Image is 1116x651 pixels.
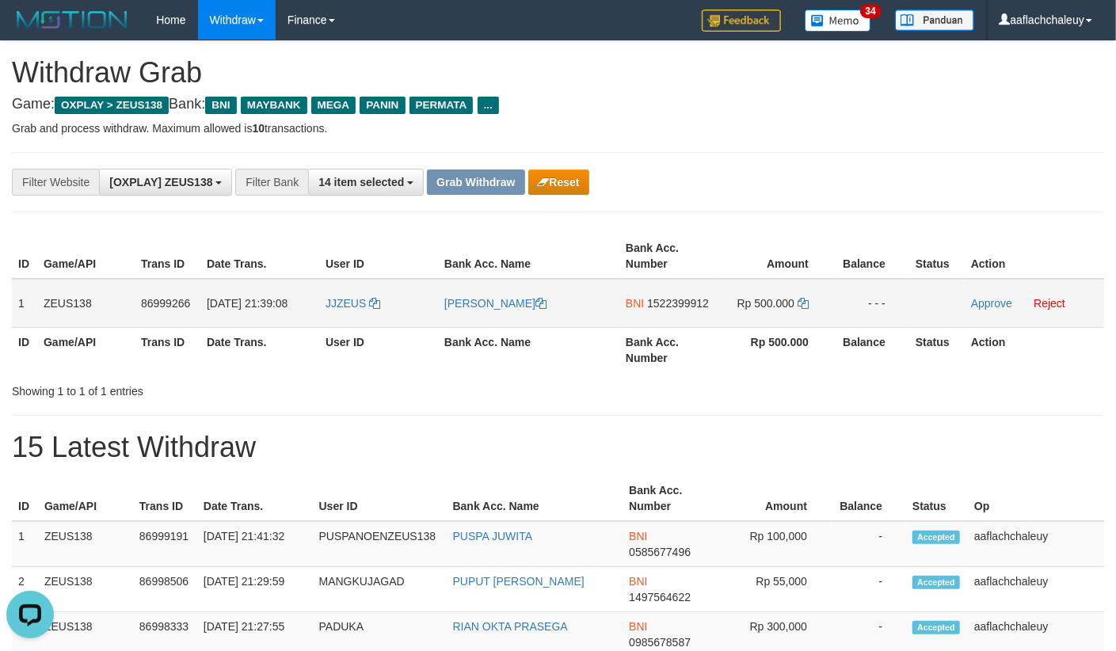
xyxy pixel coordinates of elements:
[619,327,717,372] th: Bank Acc. Number
[909,234,965,279] th: Status
[623,476,718,521] th: Bank Acc. Number
[37,327,135,372] th: Game/API
[12,57,1104,89] h1: Withdraw Grab
[235,169,308,196] div: Filter Bank
[805,10,871,32] img: Button%20Memo.svg
[135,234,200,279] th: Trans ID
[798,297,809,310] a: Copy 500000 to clipboard
[629,591,691,603] span: Copy 1497564622 to clipboard
[528,169,589,195] button: Reset
[629,546,691,558] span: Copy 0585677496 to clipboard
[717,327,832,372] th: Rp 500.000
[38,521,133,567] td: ZEUS138
[197,567,313,612] td: [DATE] 21:29:59
[702,10,781,32] img: Feedback.jpg
[895,10,974,31] img: panduan.png
[38,567,133,612] td: ZEUS138
[453,575,585,588] a: PUPUT [PERSON_NAME]
[909,327,965,372] th: Status
[109,176,212,188] span: [OXPLAY] ZEUS138
[906,476,968,521] th: Status
[453,620,568,633] a: RIAN OKTA PRASEGA
[99,169,232,196] button: [OXPLAY] ZEUS138
[629,530,647,542] span: BNI
[37,234,135,279] th: Game/API
[313,476,447,521] th: User ID
[438,327,619,372] th: Bank Acc. Name
[318,176,404,188] span: 14 item selected
[326,297,380,310] a: JJZEUS
[55,97,169,114] span: OXPLAY > ZEUS138
[968,476,1104,521] th: Op
[409,97,474,114] span: PERMATA
[831,567,906,612] td: -
[252,122,265,135] strong: 10
[360,97,405,114] span: PANIN
[444,297,547,310] a: [PERSON_NAME]
[737,297,794,310] span: Rp 500.000
[205,97,236,114] span: BNI
[319,234,438,279] th: User ID
[12,432,1104,463] h1: 15 Latest Withdraw
[831,476,906,521] th: Balance
[832,279,909,328] td: - - -
[38,476,133,521] th: Game/API
[718,567,831,612] td: Rp 55,000
[313,521,447,567] td: PUSPANOENZEUS138
[326,297,366,310] span: JJZEUS
[12,476,38,521] th: ID
[319,327,438,372] th: User ID
[200,234,319,279] th: Date Trans.
[831,521,906,567] td: -
[619,234,717,279] th: Bank Acc. Number
[912,531,960,544] span: Accepted
[629,620,647,633] span: BNI
[12,377,453,399] div: Showing 1 to 1 of 1 entries
[629,575,647,588] span: BNI
[718,521,831,567] td: Rp 100,000
[718,476,831,521] th: Amount
[12,234,37,279] th: ID
[313,567,447,612] td: MANGKUJAGAD
[912,576,960,589] span: Accepted
[12,279,37,328] td: 1
[141,297,190,310] span: 86999266
[453,530,533,542] a: PUSPA JUWITA
[971,297,1012,310] a: Approve
[133,567,197,612] td: 86998506
[12,169,99,196] div: Filter Website
[133,476,197,521] th: Trans ID
[968,567,1104,612] td: aaflachchaleuy
[1034,297,1065,310] a: Reject
[133,521,197,567] td: 86999191
[12,567,38,612] td: 2
[37,279,135,328] td: ZEUS138
[860,4,882,18] span: 34
[447,476,623,521] th: Bank Acc. Name
[832,234,909,279] th: Balance
[912,621,960,634] span: Accepted
[965,234,1104,279] th: Action
[135,327,200,372] th: Trans ID
[200,327,319,372] th: Date Trans.
[6,6,54,54] button: Open LiveChat chat widget
[717,234,832,279] th: Amount
[12,8,132,32] img: MOTION_logo.png
[965,327,1104,372] th: Action
[427,169,524,195] button: Grab Withdraw
[968,521,1104,567] td: aaflachchaleuy
[438,234,619,279] th: Bank Acc. Name
[197,476,313,521] th: Date Trans.
[12,327,37,372] th: ID
[629,636,691,649] span: Copy 0985678587 to clipboard
[647,297,709,310] span: Copy 1522399912 to clipboard
[478,97,499,114] span: ...
[311,97,356,114] span: MEGA
[308,169,424,196] button: 14 item selected
[241,97,307,114] span: MAYBANK
[12,120,1104,136] p: Grab and process withdraw. Maximum allowed is transactions.
[832,327,909,372] th: Balance
[207,297,288,310] span: [DATE] 21:39:08
[197,521,313,567] td: [DATE] 21:41:32
[12,521,38,567] td: 1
